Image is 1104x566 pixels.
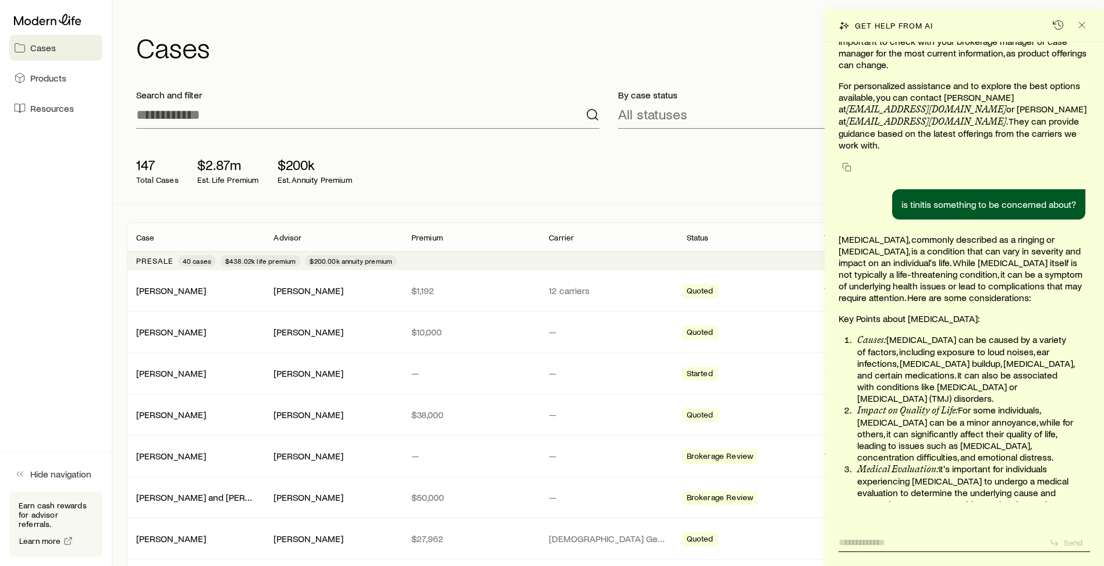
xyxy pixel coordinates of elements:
p: Est. Annuity Premium [278,175,352,185]
p: Earn cash rewards for advisor referrals. [19,501,93,529]
div: [PERSON_NAME] [274,491,343,504]
p: — [549,409,668,420]
div: [PERSON_NAME] and [PERSON_NAME] [136,491,255,504]
div: [PERSON_NAME] [274,409,343,421]
strong: Medical Evaluation: [857,464,939,475]
h3: Key Points about [MEDICAL_DATA]: [839,313,1090,324]
a: [PERSON_NAME] [136,285,206,296]
div: [PERSON_NAME] [136,367,206,380]
p: It's important for individuals experiencing [MEDICAL_DATA] to undergo a medical evaluation to det... [857,463,1076,522]
p: — [411,450,530,462]
div: [PERSON_NAME] [274,533,343,545]
p: is tinitis something to be concerned about? [901,199,1076,210]
div: [PERSON_NAME] [274,326,343,338]
div: [PERSON_NAME] [274,367,343,380]
span: Cases [30,42,56,54]
p: $27,962 [411,533,530,544]
a: Cases [9,35,102,61]
a: [PERSON_NAME] [136,326,206,337]
span: $200.00k annuity premium [310,256,392,266]
button: Close [1074,17,1090,33]
a: [PERSON_NAME] and [PERSON_NAME] [136,491,296,503]
a: Resources [9,95,102,121]
span: Learn more [19,537,61,545]
span: 40 cases [183,256,211,266]
p: — [549,326,668,338]
span: Brokerage Review [687,493,754,505]
p: $2.87m [197,157,259,173]
strong: Impact on Quality of Life: [857,405,958,416]
p: Presale [136,256,173,266]
p: Est. Life Premium [197,175,259,185]
p: Status [687,233,709,242]
span: Resources [30,102,74,114]
p: [MEDICAL_DATA] can be caused by a variety of factors, including exposure to loud noises, ear infe... [857,334,1076,404]
a: [PERSON_NAME] [136,533,206,544]
p: Send [1064,538,1082,547]
a: [EMAIL_ADDRESS][DOMAIN_NAME] [846,116,1006,127]
a: Products [9,65,102,91]
p: [MEDICAL_DATA], commonly described as a ringing or [MEDICAL_DATA], is a condition that can vary i... [839,234,1090,303]
p: — [411,367,530,379]
span: Started [687,369,713,381]
a: [PERSON_NAME] [136,450,206,461]
p: $50,000 [411,491,530,503]
div: Earn cash rewards for advisor referrals.Learn more [9,491,102,557]
p: Get help from AI [855,21,933,30]
p: — [549,367,668,379]
p: $200k [278,157,352,173]
div: [PERSON_NAME] [136,285,206,297]
p: $1,192 [411,285,530,296]
div: [PERSON_NAME] [136,533,206,545]
p: All statuses [618,106,687,122]
span: Brokerage Review [687,451,754,464]
p: $10,000 [411,326,530,338]
p: Case [136,233,155,242]
p: [DEMOGRAPHIC_DATA] General [549,533,668,544]
p: 147 [136,157,179,173]
p: Carrier [549,233,574,242]
a: [EMAIL_ADDRESS][DOMAIN_NAME] [846,104,1006,115]
p: Premium [411,233,443,242]
p: Advisor [274,233,301,242]
button: Hide navigation [9,461,102,487]
p: 12 carriers [549,285,668,296]
a: [PERSON_NAME] [136,409,206,420]
span: Quoted [687,410,713,422]
span: Quoted [687,327,713,339]
p: — [549,491,668,503]
p: Search and filter [136,89,599,101]
p: For personalized assistance and to explore the best options available, you can contact [PERSON_NA... [839,80,1090,151]
p: $38,000 [411,409,530,420]
span: Hide navigation [30,468,91,480]
p: By case status [618,89,1081,101]
span: Quoted [687,286,713,298]
span: $438.02k life premium [225,256,296,266]
button: Send [1045,535,1090,550]
div: [PERSON_NAME] [274,285,343,297]
p: Total Cases [136,175,179,185]
div: [PERSON_NAME] [136,450,206,462]
div: [PERSON_NAME] [136,409,206,421]
span: Quoted [687,534,713,546]
div: [PERSON_NAME] [274,450,343,462]
p: — [549,450,668,462]
a: [PERSON_NAME] [136,367,206,378]
span: Products [30,72,66,84]
p: For some individuals, [MEDICAL_DATA] can be a minor annoyance, while for others, it can significa... [857,404,1076,463]
strong: Causes: [857,334,886,345]
div: [PERSON_NAME] [136,326,206,338]
h1: Cases [136,33,1090,61]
